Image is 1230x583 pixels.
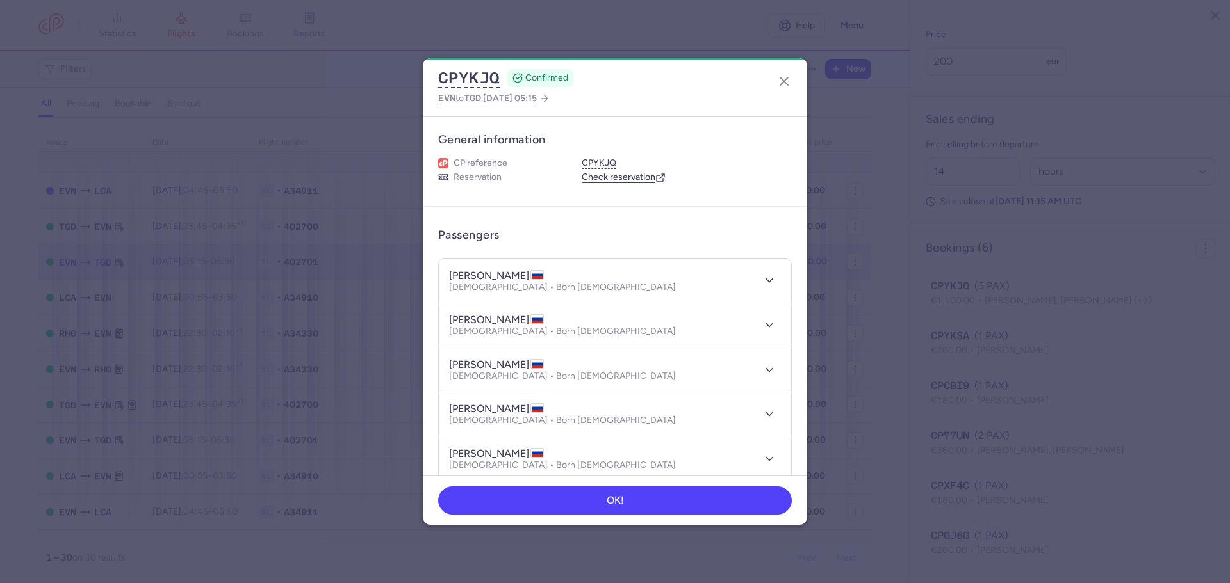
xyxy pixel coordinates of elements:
h4: [PERSON_NAME] [449,447,544,460]
span: TGD [464,93,481,103]
h4: [PERSON_NAME] [449,314,544,326]
h4: [PERSON_NAME] [449,403,544,415]
a: EVNtoTGD,[DATE] 05:15 [438,90,550,106]
button: OK! [438,486,792,515]
span: CONFIRMED [525,72,568,84]
span: [DATE] 05:15 [483,93,537,104]
span: OK! [607,495,624,506]
p: [DEMOGRAPHIC_DATA] • Born [DEMOGRAPHIC_DATA] [449,282,676,292]
span: CP reference [454,157,507,169]
h4: [PERSON_NAME] [449,358,544,371]
a: Check reservation [582,172,666,183]
span: EVN [438,93,455,103]
span: Reservation [454,172,502,183]
p: [DEMOGRAPHIC_DATA] • Born [DEMOGRAPHIC_DATA] [449,371,676,381]
h4: [PERSON_NAME] [449,269,544,282]
h3: Passengers [438,228,500,243]
h3: General information [438,132,792,147]
p: [DEMOGRAPHIC_DATA] • Born [DEMOGRAPHIC_DATA] [449,415,676,426]
span: to , [438,90,537,106]
button: CPYKJQ [438,68,500,88]
p: [DEMOGRAPHIC_DATA] • Born [DEMOGRAPHIC_DATA] [449,460,676,470]
figure: 1L airline logo [438,158,448,168]
button: CPYKJQ [582,157,616,169]
p: [DEMOGRAPHIC_DATA] • Born [DEMOGRAPHIC_DATA] [449,326,676,337]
